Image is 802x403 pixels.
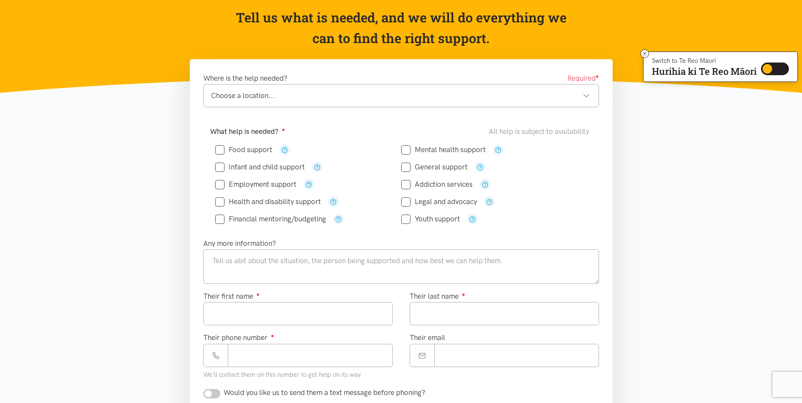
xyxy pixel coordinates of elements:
p: Tell us what is needed, and we will do everything we can to find the right support. [233,7,569,49]
sup: ● [282,126,285,133]
label: Food support [215,146,272,153]
label: Their first name [203,291,260,302]
div: All help is subject to availability [489,126,592,137]
sup: ● [462,291,465,297]
sup: ● [257,291,260,297]
label: General support [401,163,468,171]
input: Email [434,344,599,367]
span: Would you like us to send them a text message before phoning? [224,388,425,397]
label: What help is needed? [210,126,285,137]
label: Financial mentoring/budgeting [215,215,326,223]
label: Any more information? [203,238,276,249]
label: Youth support [401,215,460,223]
small: We'll contact them on this number to get help on its way. [203,371,362,378]
input: Phone number [228,344,393,367]
label: Employment support [215,181,296,188]
div: Choose a location... [211,90,590,101]
label: Their phone number [203,332,274,343]
label: Addiction services [401,181,473,188]
p: Hurihia ki Te Reo Māori [652,68,757,75]
sup: ● [596,73,599,79]
label: Health and disability support [215,198,321,205]
label: Their email [410,332,445,343]
label: Where is the help needed? [203,73,287,84]
label: Legal and advocacy [401,198,477,205]
p: Switch to Te Reo Māori [652,58,757,63]
span: Required [567,73,599,84]
label: Their last name [410,291,465,302]
sup: ● [271,332,274,339]
label: Infant and child support [215,163,305,171]
label: Mental health support [401,146,486,153]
